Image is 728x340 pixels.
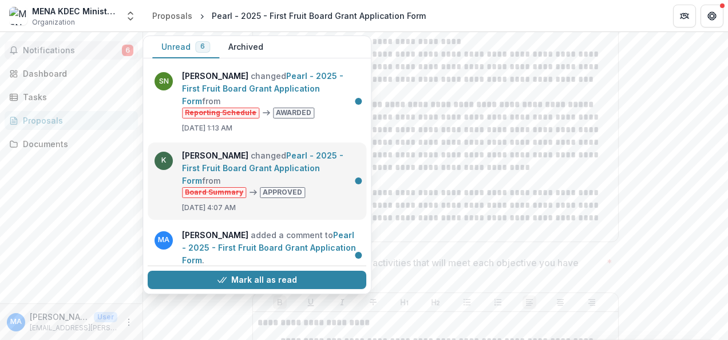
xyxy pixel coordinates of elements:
a: Pearl - 2025 - First Fruit Board Grant Application Form [182,71,343,106]
p: User [94,312,117,322]
span: 6 [122,45,133,56]
a: Proposals [148,7,197,24]
a: Documents [5,135,138,153]
button: Open entity switcher [122,5,139,27]
button: Bold [273,295,287,309]
a: Pearl - 2025 - First Fruit Board Grant Application Form [182,151,343,185]
button: Italicize [335,295,349,309]
div: Marihan Abdelmalek [10,318,22,326]
button: Notifications6 [5,41,138,60]
a: Proposals [5,111,138,130]
a: Pearl - 2025 - First Fruit Board Grant Application Form [182,230,356,265]
img: MENA KDEC Ministries [9,7,27,25]
div: Tasks [23,91,129,103]
div: Proposals [152,10,192,22]
span: 6 [200,42,205,50]
button: Heading 1 [398,295,412,309]
span: Organization [32,17,75,27]
div: Pearl - 2025 - First Fruit Board Grant Application Form [212,10,426,22]
a: Dashboard [5,64,138,83]
button: Align Center [553,295,567,309]
button: Mark all as read [148,271,366,289]
p: changed from [182,70,359,118]
button: Ordered List [491,295,505,309]
nav: breadcrumb [148,7,430,24]
a: Tasks [5,88,138,106]
button: Archived [219,36,272,58]
p: added a comment to . [182,229,359,267]
p: [EMAIL_ADDRESS][PERSON_NAME][DOMAIN_NAME] [30,323,117,333]
button: Underline [304,295,318,309]
button: Partners [673,5,696,27]
button: Get Help [701,5,723,27]
div: Dashboard [23,68,129,80]
div: Documents [23,138,129,150]
p: [PERSON_NAME] [30,311,89,323]
div: MENA KDEC Ministries [32,5,118,17]
span: Notifications [23,46,122,56]
p: changed from [182,149,359,198]
p: Include a list of measurable activities that will meet each objective you have included in your p... [252,256,602,283]
button: More [122,315,136,329]
button: Unread [152,36,219,58]
div: Proposals [23,114,129,126]
button: Bullet List [460,295,474,309]
button: Heading 2 [429,295,442,309]
button: Align Right [585,295,599,309]
button: Align Left [523,295,536,309]
button: Strike [366,295,380,309]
